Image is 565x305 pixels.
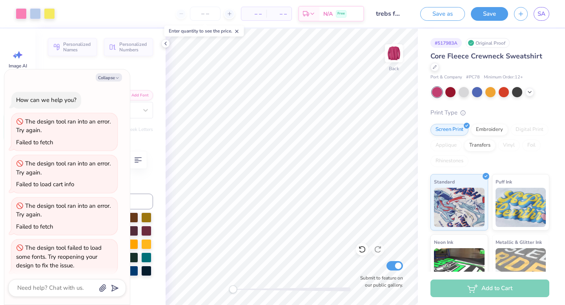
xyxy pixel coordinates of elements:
[16,202,111,219] div: The design tool ran into an error. Try again.
[389,65,399,72] div: Back
[496,238,542,246] span: Metallic & Glitter Ink
[430,51,542,61] span: Core Fleece Crewneck Sweatshirt
[484,74,523,81] span: Minimum Order: 12 +
[466,74,480,81] span: # PC78
[386,45,402,61] img: Back
[471,7,508,21] button: Save
[498,140,520,151] div: Vinyl
[534,7,549,21] a: SA
[434,188,485,227] img: Standard
[420,7,465,21] button: Save as
[430,38,462,48] div: # 517983A
[356,274,403,289] label: Submit to feature on our public gallery.
[16,223,53,231] div: Failed to fetch
[430,108,549,117] div: Print Type
[466,38,510,48] div: Original Proof
[190,7,221,21] input: – –
[323,10,333,18] span: N/A
[9,63,27,69] span: Image AI
[496,188,546,227] img: Puff Ink
[434,238,453,246] span: Neon Ink
[430,140,462,151] div: Applique
[104,38,153,56] button: Personalized Numbers
[121,90,153,100] button: Add Font
[538,9,545,18] span: SA
[434,178,455,186] span: Standard
[16,180,74,188] div: Failed to load cart info
[119,42,148,53] span: Personalized Numbers
[430,124,468,136] div: Screen Print
[271,10,287,18] span: – –
[96,73,122,82] button: Collapse
[370,6,408,22] input: Untitled Design
[63,42,92,53] span: Personalized Names
[48,38,97,56] button: Personalized Names
[16,138,53,146] div: Failed to fetch
[16,96,77,104] div: How can we help you?
[229,285,237,293] div: Accessibility label
[16,118,111,134] div: The design tool ran into an error. Try again.
[16,160,111,176] div: The design tool ran into an error. Try again.
[430,74,462,81] span: Port & Company
[430,155,468,167] div: Rhinestones
[464,140,496,151] div: Transfers
[496,178,512,186] span: Puff Ink
[471,124,508,136] div: Embroidery
[337,11,345,16] span: Free
[434,248,485,287] img: Neon Ink
[164,25,244,36] div: Enter quantity to see the price.
[522,140,541,151] div: Foil
[16,244,102,269] div: The design tool failed to load some fonts. Try reopening your design to fix the issue.
[496,248,546,287] img: Metallic & Glitter Ink
[246,10,262,18] span: – –
[510,124,549,136] div: Digital Print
